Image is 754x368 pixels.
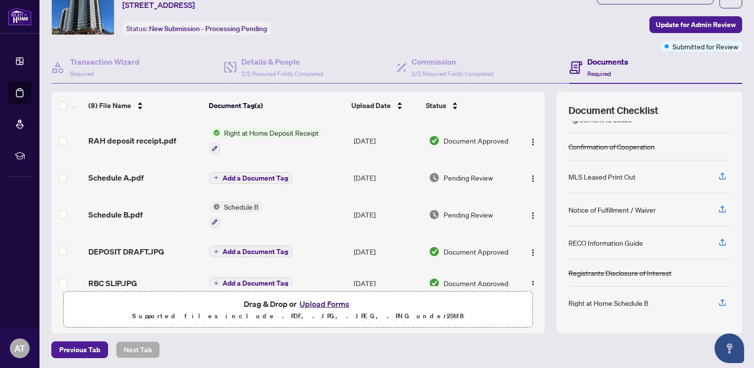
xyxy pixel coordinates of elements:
[351,100,391,111] span: Upload Date
[444,209,493,220] span: Pending Review
[429,209,440,220] img: Document Status
[347,92,422,119] th: Upload Date
[350,236,425,267] td: [DATE]
[209,277,293,290] button: Add a Document Tag
[88,172,144,184] span: Schedule A.pdf
[209,201,220,212] img: Status Icon
[70,70,94,77] span: Required
[116,341,160,358] button: Next Tab
[568,267,672,278] div: Registrants Disclosure of Interest
[220,127,323,138] span: Right at Home Deposit Receipt
[568,171,636,182] div: MLS Leased Print Out
[223,175,288,182] span: Add a Document Tag
[525,244,541,259] button: Logo
[88,246,164,258] span: DEPOSIT DRAFT.JPG
[88,209,143,221] span: Schedule B.pdf
[429,278,440,289] img: Document Status
[64,292,532,328] span: Drag & Drop orUpload FormsSupported files include .PDF, .JPG, .JPEG, .PNG under25MB
[350,162,425,193] td: [DATE]
[587,70,611,77] span: Required
[350,267,425,299] td: [DATE]
[412,70,493,77] span: 2/2 Required Fields Completed
[422,92,515,119] th: Status
[429,172,440,183] img: Document Status
[350,119,425,162] td: [DATE]
[412,56,493,68] h4: Commission
[209,171,293,184] button: Add a Document Tag
[568,297,648,308] div: Right at Home Schedule B
[59,342,100,358] span: Previous Tab
[529,175,537,183] img: Logo
[209,127,323,154] button: Status IconRight at Home Deposit Receipt
[241,56,323,68] h4: Details & People
[223,280,288,287] span: Add a Document Tag
[444,246,508,257] span: Document Approved
[209,201,263,228] button: Status IconSchedule B
[568,104,658,117] span: Document Checklist
[88,100,131,111] span: (8) File Name
[568,237,643,248] div: RECO Information Guide
[715,333,744,363] button: Open asap
[209,245,293,258] button: Add a Document Tag
[568,204,656,215] div: Notice of Fulfillment / Waiver
[529,249,537,257] img: Logo
[70,56,140,68] h4: Transaction Wizard
[88,135,176,147] span: RAH deposit receipt.pdf
[429,246,440,257] img: Document Status
[214,249,219,254] span: plus
[444,172,493,183] span: Pending Review
[205,92,347,119] th: Document Tag(s)
[209,277,293,289] button: Add a Document Tag
[51,341,108,358] button: Previous Tab
[525,275,541,291] button: Logo
[297,297,352,310] button: Upload Forms
[209,172,293,184] button: Add a Document Tag
[525,133,541,148] button: Logo
[241,70,323,77] span: 2/2 Required Fields Completed
[214,175,219,180] span: plus
[214,281,219,286] span: plus
[426,100,446,111] span: Status
[673,41,738,52] span: Submitted for Review
[529,280,537,288] img: Logo
[84,92,205,119] th: (8) File Name
[70,310,527,322] p: Supported files include .PDF, .JPG, .JPEG, .PNG under 25 MB
[209,246,293,258] button: Add a Document Tag
[244,297,352,310] span: Drag & Drop or
[525,170,541,185] button: Logo
[649,16,742,33] button: Update for Admin Review
[656,17,736,33] span: Update for Admin Review
[122,22,271,35] div: Status:
[587,56,628,68] h4: Documents
[350,193,425,236] td: [DATE]
[14,341,25,355] span: AT
[220,201,263,212] span: Schedule B
[529,212,537,220] img: Logo
[149,24,267,33] span: New Submission - Processing Pending
[209,127,220,138] img: Status Icon
[525,207,541,222] button: Logo
[88,277,137,289] span: RBC SLIP.JPG
[429,135,440,146] img: Document Status
[568,141,655,152] div: Confirmation of Cooperation
[8,7,32,26] img: logo
[223,248,288,255] span: Add a Document Tag
[529,138,537,146] img: Logo
[444,135,508,146] span: Document Approved
[444,278,508,289] span: Document Approved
